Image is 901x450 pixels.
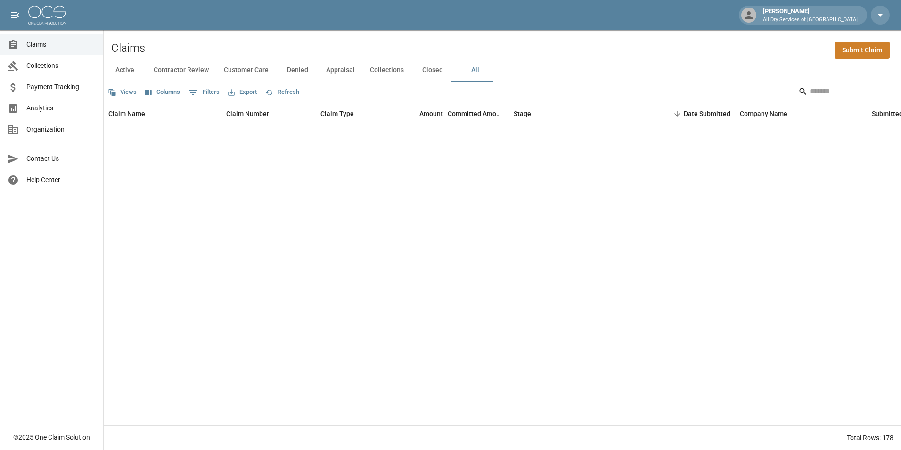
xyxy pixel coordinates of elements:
div: dynamic tabs [104,59,901,82]
div: Date Submitted [684,100,730,127]
div: Claim Type [320,100,354,127]
p: All Dry Services of [GEOGRAPHIC_DATA] [763,16,858,24]
button: Active [104,59,146,82]
button: Show filters [186,85,222,100]
div: Stage [514,100,531,127]
button: Export [226,85,259,100]
img: ocs-logo-white-transparent.png [28,6,66,25]
div: © 2025 One Claim Solution [13,433,90,442]
div: [PERSON_NAME] [759,7,861,24]
span: Collections [26,61,96,71]
div: Claim Name [104,100,221,127]
div: Company Name [735,100,867,127]
button: Contractor Review [146,59,216,82]
div: Amount [386,100,448,127]
span: Claims [26,40,96,50]
button: Denied [276,59,319,82]
button: open drawer [6,6,25,25]
div: Committed Amount [448,100,504,127]
div: Claim Number [226,100,269,127]
button: Views [106,85,139,100]
button: Collections [362,59,411,82]
button: Closed [411,59,454,82]
h2: Claims [111,42,145,55]
div: Date Submitted [650,100,735,127]
span: Payment Tracking [26,82,96,92]
div: Claim Name [108,100,145,127]
div: Claim Number [221,100,316,127]
div: Total Rows: 178 [847,433,893,442]
span: Help Center [26,175,96,185]
button: Appraisal [319,59,362,82]
span: Contact Us [26,154,96,164]
div: Amount [419,100,443,127]
button: Sort [671,107,684,120]
div: Search [798,84,899,101]
div: Committed Amount [448,100,509,127]
span: Analytics [26,103,96,113]
a: Submit Claim [835,42,890,59]
button: Select columns [143,85,182,100]
div: Claim Type [316,100,386,127]
div: Stage [509,100,650,127]
span: Organization [26,125,96,134]
button: Customer Care [216,59,276,82]
button: All [454,59,496,82]
div: Company Name [740,100,787,127]
button: Refresh [263,85,302,100]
